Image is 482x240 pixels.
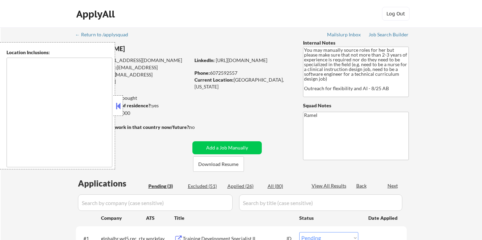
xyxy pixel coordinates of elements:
[194,70,210,76] strong: Phone:
[299,212,358,224] div: Status
[268,183,302,190] div: All (80)
[188,183,222,190] div: Excluded (51)
[76,57,190,64] div: [EMAIL_ADDRESS][DOMAIN_NAME]
[148,183,183,190] div: Pending (3)
[78,194,233,211] input: Search by company (case sensitive)
[194,77,234,83] strong: Current Location:
[76,95,190,101] div: 26 sent / 100 bought
[193,156,244,172] button: Download Resume
[76,110,190,117] div: $70,000
[76,71,190,85] div: [EMAIL_ADDRESS][DOMAIN_NAME]
[388,182,399,189] div: Next
[368,215,399,221] div: Date Applied
[327,32,361,37] div: Mailslurp Inbox
[76,45,217,53] div: [PERSON_NAME]
[327,32,361,39] a: Mailslurp Inbox
[369,32,409,37] div: Job Search Builder
[303,102,409,109] div: Squad Notes
[76,102,188,109] div: yes
[194,57,215,63] strong: LinkedIn:
[303,39,409,46] div: Internal Notes
[239,194,402,211] input: Search by title (case sensitive)
[192,141,262,154] button: Add a Job Manually
[194,70,292,76] div: 6072592557
[76,124,190,130] strong: Will need Visa to work in that country now/future?:
[174,215,293,221] div: Title
[146,215,174,221] div: ATS
[312,182,348,189] div: View All Results
[101,215,146,221] div: Company
[76,8,117,20] div: ApplyAll
[78,179,146,188] div: Applications
[76,64,190,77] div: [EMAIL_ADDRESS][DOMAIN_NAME]
[227,183,262,190] div: Applied (26)
[356,182,367,189] div: Back
[75,32,135,37] div: ← Return to /applysquad
[194,76,292,90] div: [GEOGRAPHIC_DATA], [US_STATE]
[382,7,410,21] button: Log Out
[369,32,409,39] a: Job Search Builder
[7,49,112,56] div: Location Inclusions:
[189,124,209,131] div: no
[75,32,135,39] a: ← Return to /applysquad
[216,57,267,63] a: [URL][DOMAIN_NAME]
